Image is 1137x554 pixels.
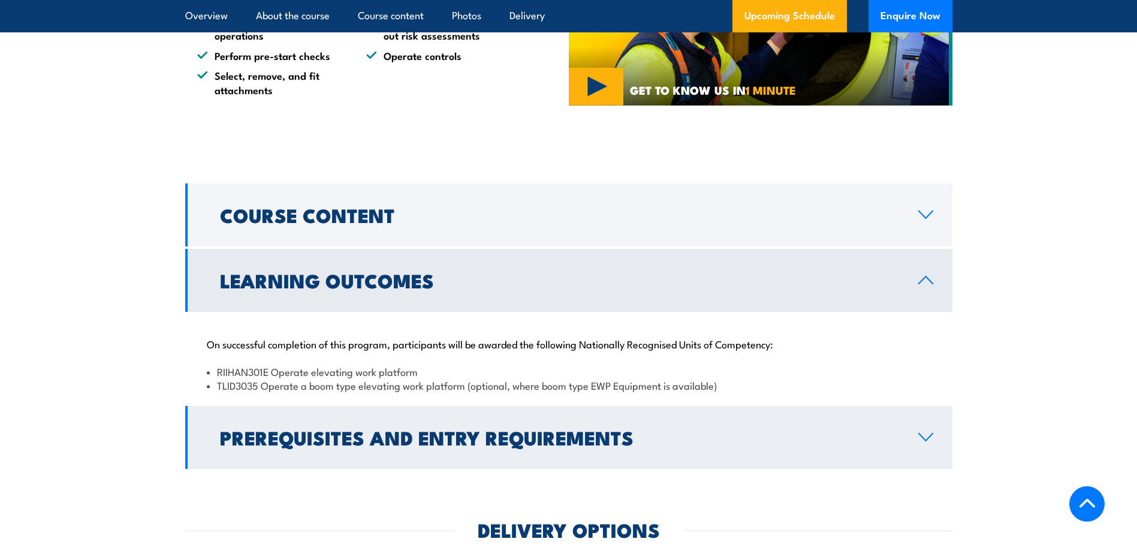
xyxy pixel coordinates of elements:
[185,183,952,246] a: Course Content
[220,206,899,223] h2: Course Content
[207,378,931,392] li: TLID3035 Operate a boom type elevating work platform (optional, where boom type EWP Equipment is ...
[220,429,899,445] h2: Prerequisites and Entry Requirements
[185,249,952,312] a: Learning Outcomes
[197,68,345,97] li: Select, remove, and fit attachments
[630,85,796,95] span: GET TO KNOW US IN
[746,81,796,98] strong: 1 MINUTE
[207,338,931,350] p: On successful completion of this program, participants will be awarded the following Nationally R...
[220,272,899,288] h2: Learning Outcomes
[197,49,345,62] li: Perform pre-start checks
[207,365,931,378] li: RIIHAN301E Operate elevating work platform
[478,521,660,538] h2: DELIVERY OPTIONS
[366,14,514,43] li: Identify hazards and carry out risk assessments
[366,49,514,62] li: Operate controls
[185,406,952,469] a: Prerequisites and Entry Requirements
